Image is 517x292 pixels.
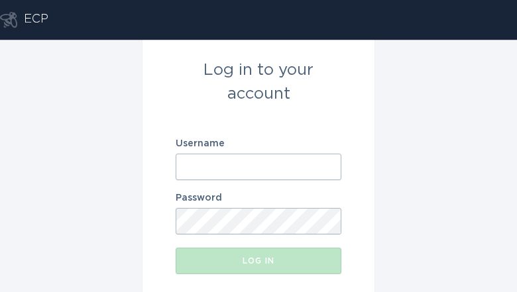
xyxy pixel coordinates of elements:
div: Log in [182,257,335,265]
label: Password [176,193,341,203]
label: Username [176,139,341,148]
div: Log in to your account [176,58,341,106]
button: Log in [176,248,341,274]
div: ECP [24,12,48,28]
